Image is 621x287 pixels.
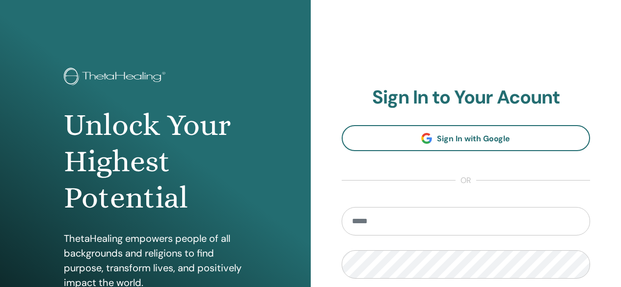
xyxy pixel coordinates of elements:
[64,107,246,216] h1: Unlock Your Highest Potential
[456,175,476,186] span: or
[342,125,591,151] a: Sign In with Google
[342,86,591,109] h2: Sign In to Your Acount
[437,133,510,144] span: Sign In with Google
